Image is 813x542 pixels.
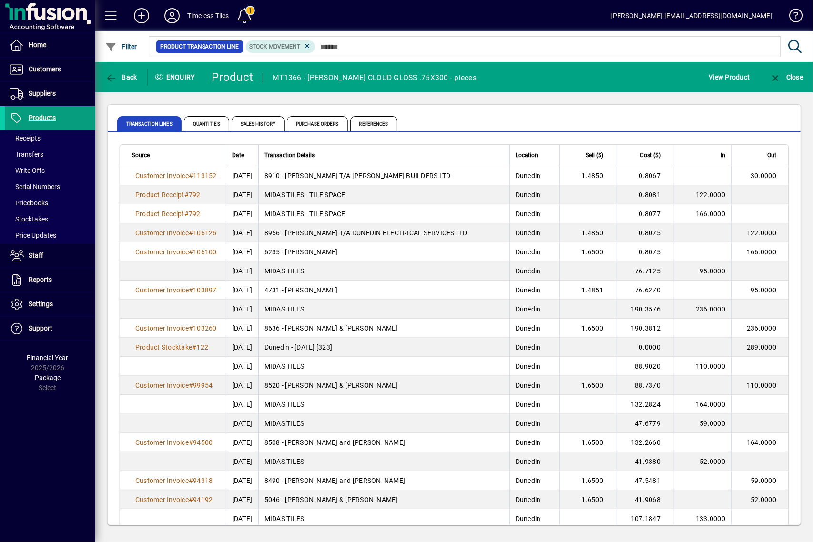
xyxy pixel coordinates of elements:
a: Transfers [5,146,95,162]
span: Stocktakes [10,215,48,223]
a: Receipts [5,130,95,146]
span: # [189,324,193,332]
td: 41.9380 [617,452,674,471]
span: Serial Numbers [10,183,60,191]
td: [DATE] [226,376,258,395]
div: Source [132,150,220,161]
td: [DATE] [226,261,258,281]
span: 103897 [193,286,217,294]
td: 8508 - [PERSON_NAME] and [PERSON_NAME] [258,433,509,452]
a: Customer Invoice#99954 [132,380,216,391]
span: Write Offs [10,167,45,174]
span: View Product [709,70,750,85]
td: [DATE] [226,242,258,261]
div: Timeless Tiles [187,8,229,23]
td: MIDAS TILES [258,261,509,281]
td: 1.4850 [559,166,617,185]
mat-chip: Product Transaction Type: Stock movement [246,40,315,53]
span: Customer Invoice [135,229,189,237]
app-page-header-button: Back [95,69,148,86]
td: 107.1847 [617,509,674,528]
td: 0.8067 [617,166,674,185]
span: # [189,439,193,446]
a: Settings [5,292,95,316]
span: 59.0000 [751,477,776,484]
span: 95.0000 [700,267,725,275]
td: MIDAS TILES - TILE SPACE [258,204,509,223]
span: Dunedin [516,229,541,237]
span: 164.0000 [747,439,776,446]
span: 122.0000 [696,191,725,199]
span: Customer Invoice [135,439,189,446]
td: [DATE] [226,223,258,242]
a: Customer Invoice#106126 [132,228,220,238]
td: 8490 - [PERSON_NAME] and [PERSON_NAME] [258,471,509,490]
td: [DATE] [226,281,258,300]
span: 236.0000 [747,324,776,332]
td: MIDAS TILES [258,414,509,433]
span: 94500 [193,439,213,446]
td: [DATE] [226,395,258,414]
span: # [189,248,193,256]
td: [DATE] [226,166,258,185]
span: Support [29,324,52,332]
td: 8956 - [PERSON_NAME] T/A DUNEDIN ELECTRICAL SERVICES LTD [258,223,509,242]
span: # [189,286,193,294]
a: Customer Invoice#103260 [132,323,220,333]
td: 41.9068 [617,490,674,509]
span: Sell ($) [586,150,603,161]
span: Staff [29,251,43,259]
td: MIDAS TILES [258,300,509,319]
span: Financial Year [27,354,69,361]
div: Location [516,150,554,161]
span: Dunedin [516,343,541,351]
span: Customer Invoice [135,496,189,503]
span: Sales History [232,116,285,131]
div: Cost ($) [623,150,669,161]
a: Product Receipt#792 [132,190,204,200]
span: References [350,116,397,131]
span: Product Receipt [135,191,184,199]
a: Staff [5,244,95,268]
button: View Product [706,69,752,86]
span: Date [232,150,244,161]
button: Close [767,69,805,86]
span: 94318 [193,477,213,484]
span: Dunedin [516,362,541,370]
span: 30.0000 [751,172,776,180]
td: 1.4851 [559,281,617,300]
span: Back [105,73,137,81]
span: # [189,172,193,180]
span: Quantities [184,116,229,131]
span: 52.0000 [751,496,776,503]
td: MIDAS TILES [258,395,509,414]
td: 1.4850 [559,223,617,242]
a: Support [5,317,95,341]
td: [DATE] [226,490,258,509]
span: Source [132,150,150,161]
span: Customer Invoice [135,172,189,180]
td: 190.3812 [617,319,674,338]
span: 110.0000 [747,381,776,389]
td: [DATE] [226,433,258,452]
td: 132.2660 [617,433,674,452]
span: Home [29,41,46,49]
a: Customer Invoice#106100 [132,247,220,257]
a: Customers [5,58,95,81]
span: Customer Invoice [135,286,189,294]
span: Location [516,150,538,161]
td: [DATE] [226,319,258,338]
td: 88.7370 [617,376,674,395]
span: Dunedin [516,515,541,522]
td: 76.7125 [617,261,674,281]
button: Profile [157,7,187,24]
span: Transaction Details [264,150,315,161]
span: Product Receipt [135,210,184,218]
span: Customer Invoice [135,324,189,332]
td: MIDAS TILES [258,452,509,471]
span: Settings [29,300,53,308]
span: 289.0000 [747,343,776,351]
span: 122 [197,343,209,351]
div: MT1366 - [PERSON_NAME] CLOUD GLOSS .75X300 - pieces [273,70,477,85]
a: Customer Invoice#94500 [132,437,216,448]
